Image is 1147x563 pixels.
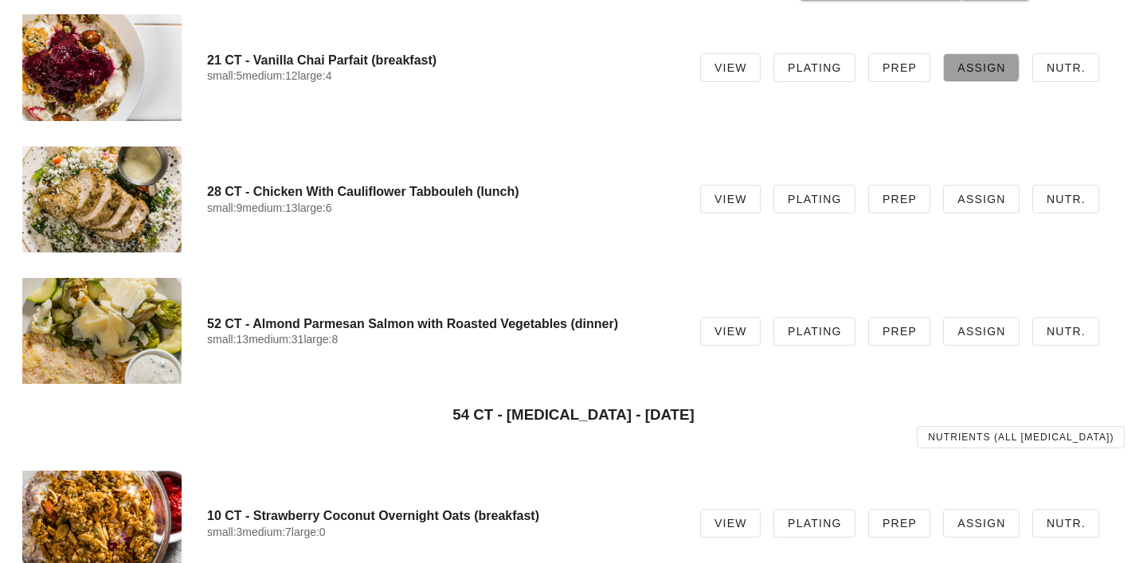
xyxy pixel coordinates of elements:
span: large:4 [298,69,332,82]
a: Prep [868,509,930,538]
a: Plating [773,53,855,82]
span: medium:31 [249,333,303,346]
a: Nutr. [1032,509,1099,538]
a: View [700,53,761,82]
span: small:5 [207,69,242,82]
span: View [714,193,747,205]
span: Plating [787,193,842,205]
span: Nutr. [1046,325,1086,338]
span: medium:12 [242,69,297,82]
a: View [700,509,761,538]
span: Plating [787,517,842,530]
a: Prep [868,185,930,213]
span: medium:13 [242,201,297,214]
span: View [714,325,747,338]
a: Prep [868,317,930,346]
span: Assign [957,517,1006,530]
span: medium:7 [242,526,291,538]
span: View [714,517,747,530]
span: Assign [957,193,1006,205]
span: large:6 [298,201,332,214]
span: Plating [787,325,842,338]
span: Prep [882,193,917,205]
span: large:0 [292,526,326,538]
h4: 52 CT - Almond Parmesan Salmon with Roasted Vegetables (dinner) [207,316,675,331]
span: View [714,61,747,74]
a: Plating [773,185,855,213]
span: Nutr. [1046,193,1086,205]
a: Nutr. [1032,185,1099,213]
span: small:3 [207,526,242,538]
a: Assign [943,509,1020,538]
a: Plating [773,509,855,538]
a: Prep [868,53,930,82]
a: Assign [943,185,1020,213]
span: Prep [882,517,917,530]
span: Prep [882,325,917,338]
span: large:8 [303,333,338,346]
a: Plating [773,317,855,346]
a: Nutr. [1032,317,1099,346]
span: Assign [957,61,1006,74]
span: Plating [787,61,842,74]
a: Assign [943,317,1020,346]
h4: 10 CT - Strawberry Coconut Overnight Oats (breakfast) [207,508,675,523]
span: Assign [957,325,1006,338]
span: small:13 [207,333,249,346]
a: Assign [943,53,1020,82]
h4: 21 CT - Vanilla Chai Parfait (breakfast) [207,53,675,68]
span: Nutr. [1046,517,1086,530]
h3: 54 CT - [MEDICAL_DATA] - [DATE] [22,406,1125,424]
a: Nutrients (all [MEDICAL_DATA]) [917,426,1125,448]
span: Prep [882,61,917,74]
h4: 28 CT - Chicken With Cauliflower Tabbouleh (lunch) [207,184,675,199]
span: Nutrients (all [MEDICAL_DATA]) [927,432,1114,443]
a: View [700,317,761,346]
a: View [700,185,761,213]
a: Nutr. [1032,53,1099,82]
span: small:9 [207,201,242,214]
span: Nutr. [1046,61,1086,74]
